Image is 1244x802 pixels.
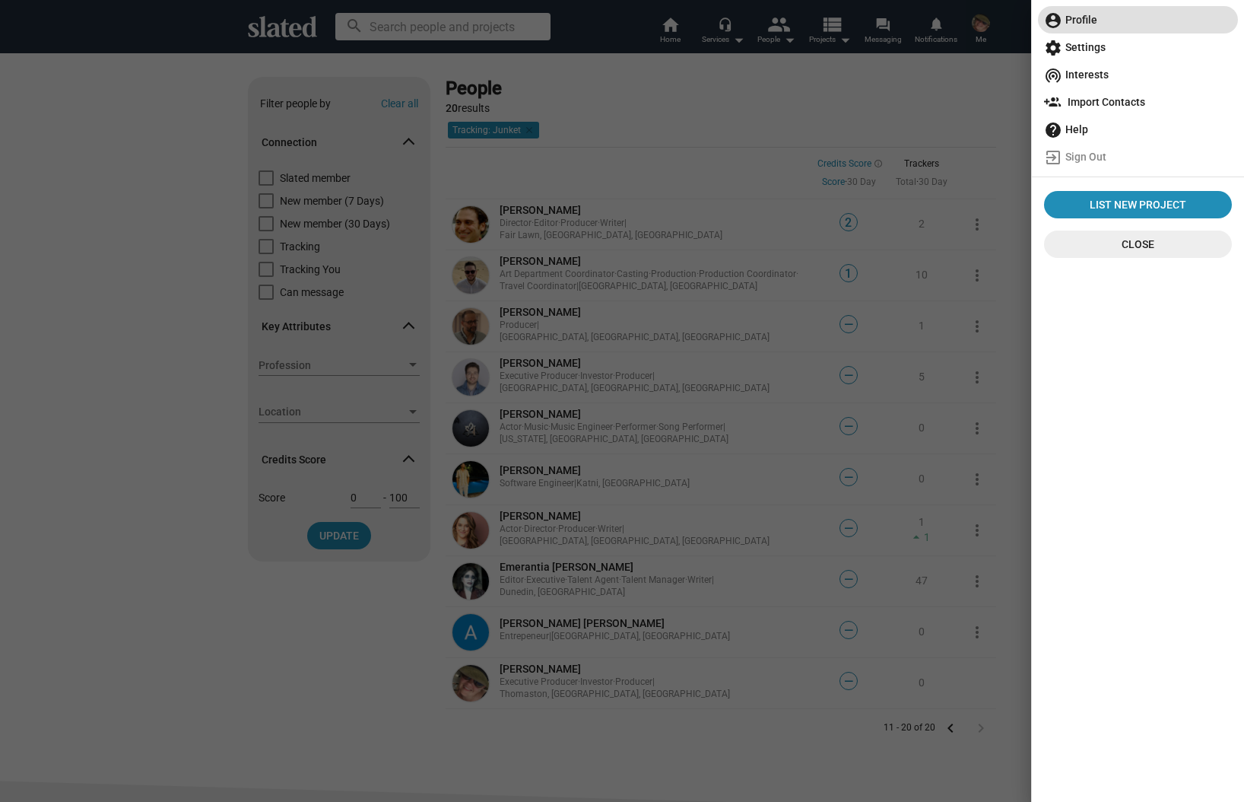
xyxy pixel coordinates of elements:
[1044,39,1062,57] mat-icon: settings
[1038,61,1238,88] a: Interests
[1038,88,1238,116] a: Import Contacts
[1044,148,1062,167] mat-icon: exit_to_app
[1038,143,1238,170] a: Sign Out
[1044,11,1062,30] mat-icon: account_circle
[1044,66,1062,84] mat-icon: wifi_tethering
[1044,191,1232,218] a: List New Project
[1044,121,1062,139] mat-icon: help
[1044,61,1232,88] span: Interests
[1056,231,1220,258] span: Close
[1044,143,1232,170] span: Sign Out
[1038,6,1238,33] a: Profile
[1044,231,1232,258] button: Close
[1038,116,1238,143] a: Help
[1044,6,1232,33] span: Profile
[1038,33,1238,61] a: Settings
[1044,116,1232,143] span: Help
[1044,33,1232,61] span: Settings
[1050,191,1226,218] span: List New Project
[1044,88,1232,116] span: Import Contacts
